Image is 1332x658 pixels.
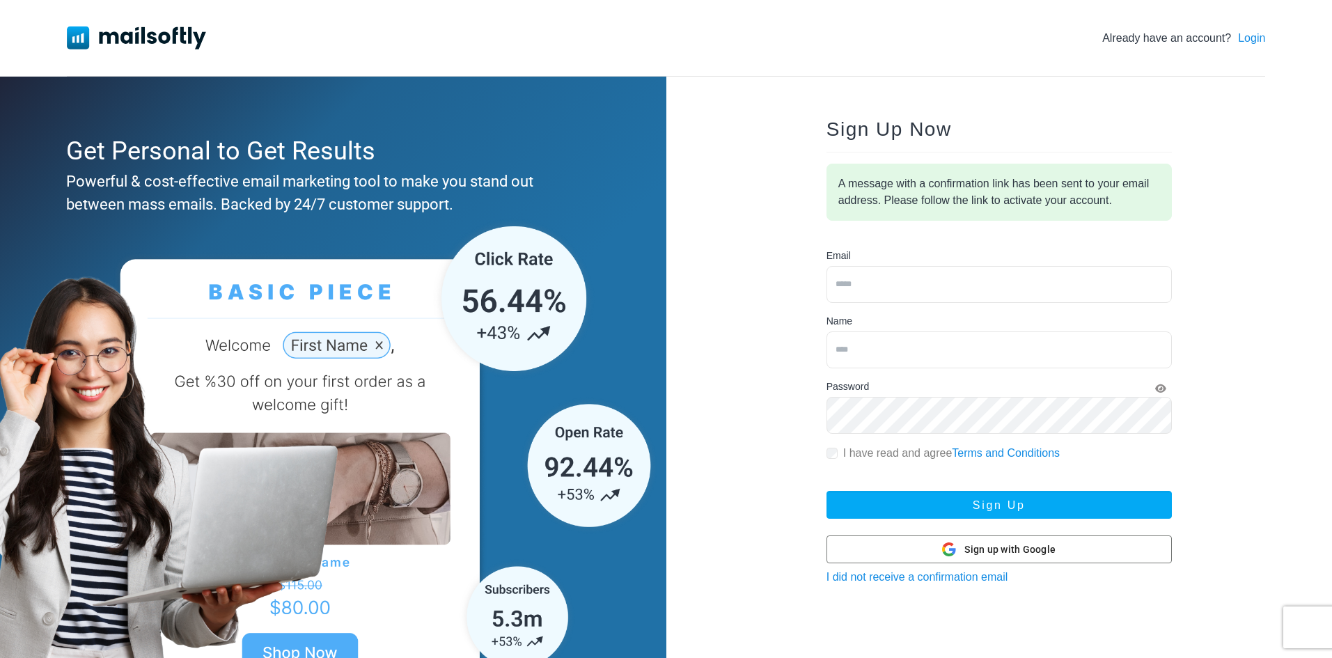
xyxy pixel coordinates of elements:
[826,164,1172,221] div: A message with a confirmation link has been sent to your email address. Please follow the link to...
[826,571,1008,583] a: I did not receive a confirmation email
[1238,30,1265,47] a: Login
[826,249,851,263] label: Email
[66,132,593,170] div: Get Personal to Get Results
[67,26,206,49] img: Mailsoftly
[826,118,952,140] span: Sign Up Now
[826,491,1172,519] button: Sign Up
[952,447,1060,459] a: Terms and Conditions
[826,379,869,394] label: Password
[826,314,852,329] label: Name
[964,542,1056,557] span: Sign up with Google
[1155,384,1166,393] i: Show Password
[66,170,593,216] div: Powerful & cost-effective email marketing tool to make you stand out between mass emails. Backed ...
[1102,30,1265,47] div: Already have an account?
[826,535,1172,563] button: Sign up with Google
[843,445,1060,462] label: I have read and agree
